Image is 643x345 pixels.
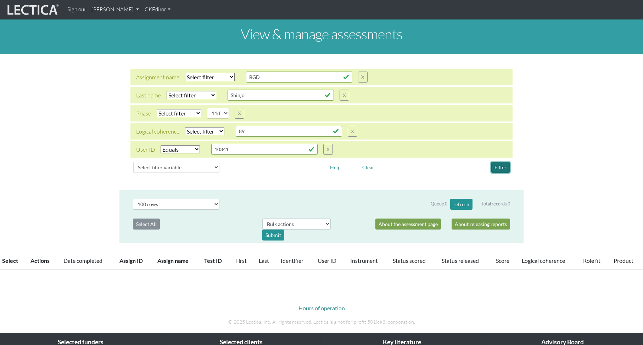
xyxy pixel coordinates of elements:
[136,145,155,154] div: User ID
[614,257,633,264] a: Product
[235,108,244,119] button: X
[136,127,179,136] div: Logical coherence
[323,144,333,155] button: X
[327,163,344,170] a: Help
[65,3,89,17] a: Sign out
[393,257,426,264] a: Status scored
[496,257,509,264] a: Score
[431,199,510,210] div: Queue 0 Total records 0
[6,3,59,17] img: lecticalive
[153,252,200,270] th: Assign name
[115,252,153,270] th: Assign ID
[133,219,160,230] button: Select All
[200,252,231,270] th: Test ID
[358,72,368,83] button: X
[340,90,349,101] button: X
[583,257,600,264] a: Role fit
[359,162,378,173] button: Clear
[298,305,345,311] a: Hours of operation
[281,257,303,264] a: Identifier
[26,252,59,270] th: Actions
[136,73,179,81] div: Assignment name
[442,257,479,264] a: Status released
[348,126,357,137] button: X
[375,219,441,230] a: About the assessment page
[136,109,151,118] div: Phase
[318,257,336,264] a: User ID
[450,199,473,210] button: refresh
[327,162,344,173] button: Help
[262,230,284,241] div: Submit
[136,91,161,100] div: Last name
[89,3,142,17] a: [PERSON_NAME]
[142,3,173,17] a: CKEditor
[491,162,510,173] button: Filter
[522,257,565,264] a: Logical coherence
[125,318,518,326] p: © 2025 Lectica, Inc. All rights reserved. Lectica is a not for profit 501(c)(3) corporation.
[452,219,510,230] a: About releasing reports
[235,257,247,264] a: First
[350,257,378,264] a: Instrument
[259,257,269,264] a: Last
[63,257,102,264] a: Date completed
